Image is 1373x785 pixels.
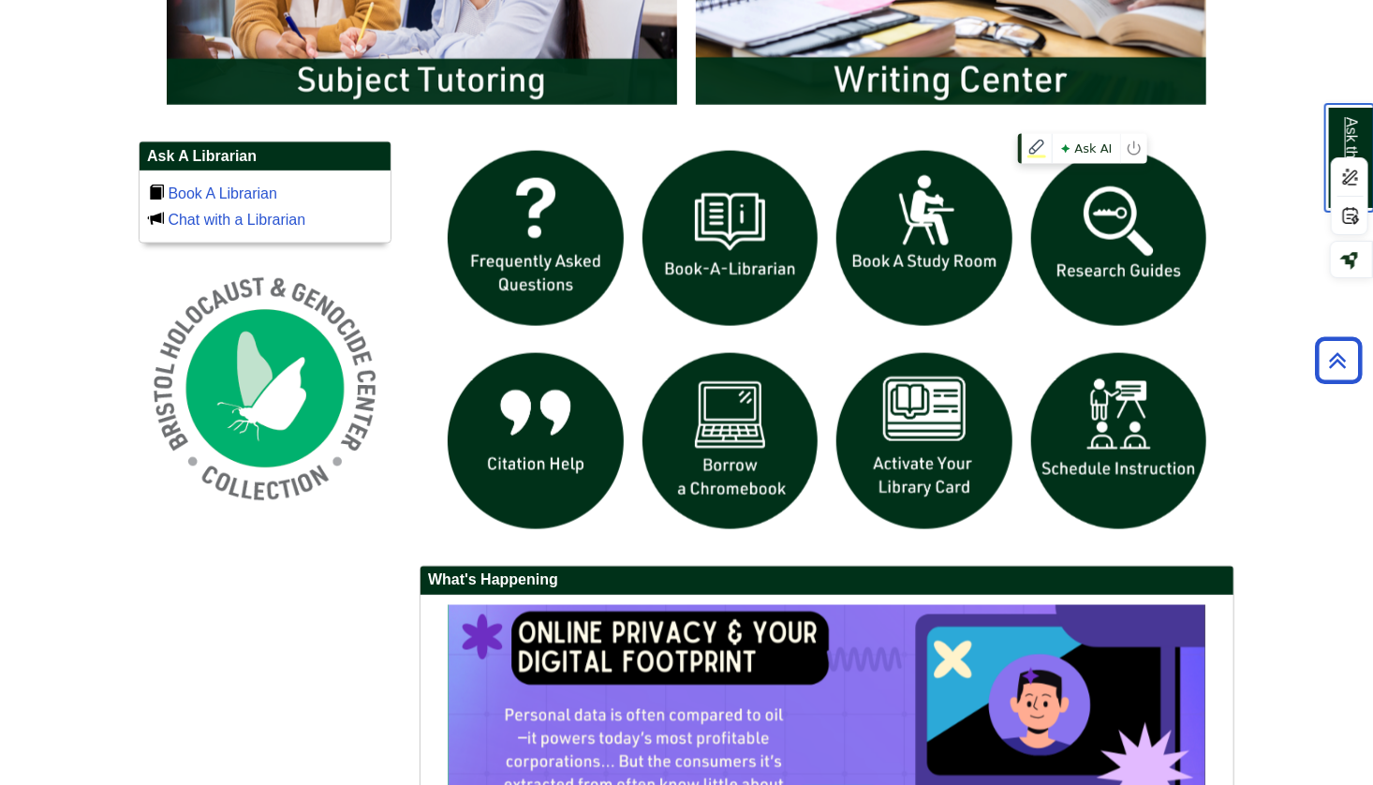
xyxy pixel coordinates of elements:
[1056,137,1116,161] span: Ask AI
[168,212,305,228] a: Chat with a Librarian
[1022,344,1217,539] img: For faculty. Schedule Library Instruction icon links to form.
[438,141,1216,547] div: slideshow
[827,344,1022,539] img: activate Library Card icon links to form to activate student ID into library card
[438,344,633,539] img: citation help icon links to citation help guide page
[139,262,391,515] img: Holocaust and Genocide Collection
[827,141,1022,336] img: book a study room icon links to book a study room web page
[1308,348,1368,373] a: Back to Top
[168,185,277,201] a: Book A Librarian
[1022,141,1217,336] img: Research Guides icon links to research guides web page
[140,142,391,171] h2: Ask A Librarian
[633,141,828,336] img: Book a Librarian icon links to book a librarian web page
[421,567,1233,596] h2: What's Happening
[633,344,828,539] img: Borrow a chromebook icon links to the borrow a chromebook web page
[438,141,633,336] img: frequently asked questions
